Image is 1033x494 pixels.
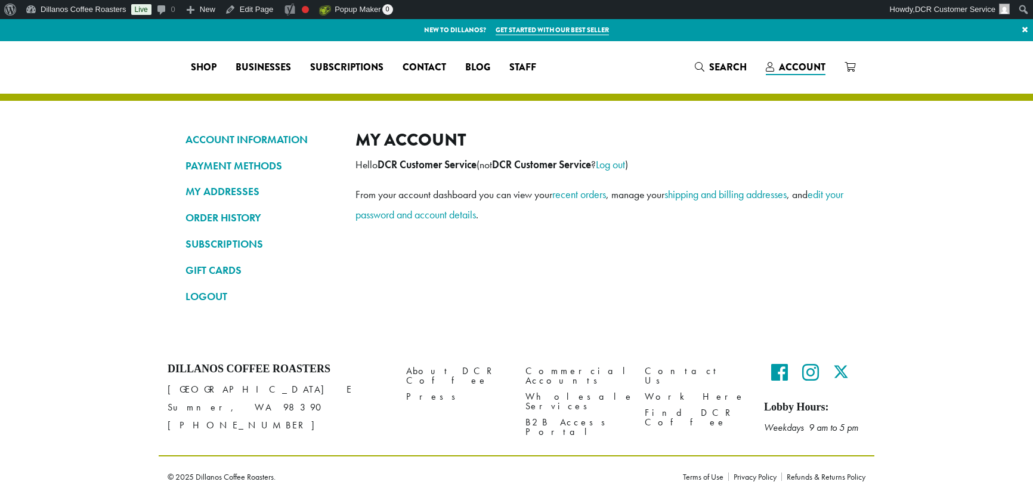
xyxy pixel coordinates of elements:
a: Refunds & Returns Policy [781,473,865,481]
a: Log out [596,158,625,171]
a: Find DCR Coffee [645,405,746,431]
a: Terms of Use [683,473,728,481]
span: Businesses [236,60,291,75]
a: MY ADDRESSES [185,181,338,202]
a: ORDER HISTORY [185,208,338,228]
a: Staff [500,58,546,77]
a: recent orders [552,187,606,201]
h4: Dillanos Coffee Roasters [168,363,388,376]
a: PAYMENT METHODS [185,156,338,176]
a: Wholesale Services [525,389,627,415]
a: Get started with our best seller [496,25,609,35]
a: Search [685,57,756,77]
a: SUBSCRIPTIONS [185,234,338,254]
h2: My account [355,129,848,150]
span: Staff [509,60,536,75]
a: Press [406,389,508,405]
a: GIFT CARDS [185,260,338,280]
span: Account [779,60,825,74]
p: Hello (not ? ) [355,155,848,175]
div: Focus keyphrase not set [302,6,309,13]
a: shipping and billing addresses [664,187,787,201]
p: © 2025 Dillanos Coffee Roasters. [168,473,665,481]
a: About DCR Coffee [406,363,508,388]
strong: DCR Customer Service [378,158,477,171]
a: Commercial Accounts [525,363,627,388]
span: DCR Customer Service [915,5,995,14]
p: [GEOGRAPHIC_DATA] E Sumner, WA 98390 [PHONE_NUMBER] [168,381,388,434]
span: 0 [382,4,393,15]
em: Weekdays 9 am to 5 pm [764,421,858,434]
a: B2B Access Portal [525,415,627,440]
a: LOGOUT [185,286,338,307]
span: Subscriptions [310,60,383,75]
a: × [1017,19,1033,41]
span: Shop [191,60,217,75]
a: Privacy Policy [728,473,781,481]
span: Blog [465,60,490,75]
a: Contact Us [645,363,746,388]
a: Work Here [645,389,746,405]
span: Search [709,60,747,74]
nav: Account pages [185,129,338,316]
a: Live [131,4,151,15]
strong: DCR Customer Service [492,158,591,171]
p: From your account dashboard you can view your , manage your , and . [355,184,848,225]
a: Shop [181,58,226,77]
h5: Lobby Hours: [764,401,865,414]
a: ACCOUNT INFORMATION [185,129,338,150]
span: Contact [403,60,446,75]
